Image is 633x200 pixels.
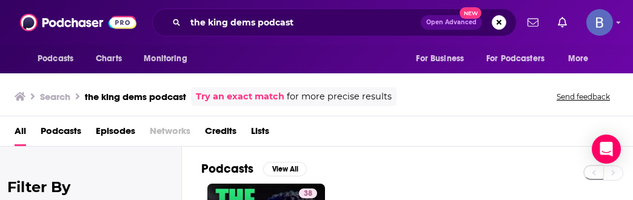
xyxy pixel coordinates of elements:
a: PodcastsView All [201,161,307,176]
span: For Podcasters [486,50,544,67]
input: Search podcasts, credits, & more... [186,13,421,32]
h2: Podcasts [201,161,253,176]
a: 38 [299,188,317,198]
h2: Filter By [7,178,174,196]
button: open menu [29,47,89,70]
a: All [15,121,26,146]
span: 38 [304,188,312,200]
h3: the king dems podcast [85,91,186,102]
div: Search podcasts, credits, & more... [152,8,517,36]
a: Show notifications dropdown [523,12,543,33]
a: Charts [88,47,129,70]
span: for more precise results [287,90,392,104]
div: Open Intercom Messenger [592,135,621,164]
a: Credits [205,121,236,146]
a: Podcasts [41,121,81,146]
button: open menu [135,47,203,70]
button: open menu [407,47,479,70]
a: Try an exact match [196,90,284,104]
button: open menu [560,47,604,70]
span: More [568,50,589,67]
span: Charts [96,50,122,67]
img: User Profile [586,9,613,36]
h3: Search [40,91,70,102]
button: Open AdvancedNew [421,15,482,30]
a: Episodes [96,121,135,146]
img: Podchaser - Follow, Share and Rate Podcasts [20,11,136,34]
span: Monitoring [144,50,187,67]
button: open menu [478,47,562,70]
span: Open Advanced [426,19,477,25]
span: Networks [150,121,190,146]
span: Logged in as BTallent [586,9,613,36]
span: New [460,7,481,19]
a: Show notifications dropdown [553,12,572,33]
span: Podcasts [38,50,73,67]
span: For Business [416,50,464,67]
button: Show profile menu [586,9,613,36]
a: Lists [251,121,269,146]
button: Send feedback [553,92,614,102]
button: View All [263,162,307,176]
